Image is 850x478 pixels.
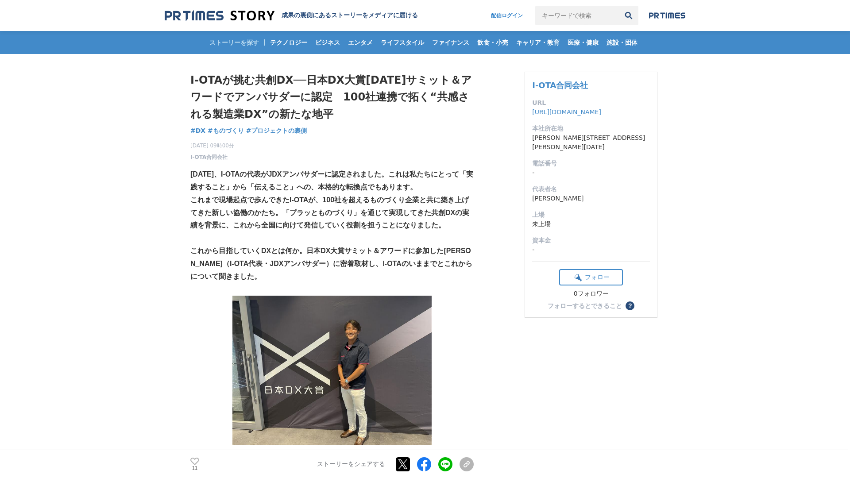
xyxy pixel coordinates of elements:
[532,220,650,229] dd: 未上場
[165,10,274,22] img: 成果の裏側にあるストーリーをメディアに届ける
[317,460,385,468] p: ストーリーをシェアする
[246,126,307,135] a: #プロジェクトの裏側
[532,168,650,177] dd: -
[190,153,228,161] a: I-OTA合同会社
[208,127,244,135] span: #ものづくり
[532,108,601,116] a: [URL][DOMAIN_NAME]
[190,466,199,470] p: 11
[312,31,344,54] a: ビジネス
[626,301,634,310] button: ？
[474,39,512,46] span: 飲食・小売
[267,31,311,54] a: テクノロジー
[603,39,641,46] span: 施設・団体
[344,39,376,46] span: エンタメ
[649,12,685,19] img: prtimes
[532,133,650,152] dd: [PERSON_NAME][STREET_ADDRESS][PERSON_NAME][DATE]
[246,127,307,135] span: #プロジェクトの裏側
[532,210,650,220] dt: 上場
[564,39,602,46] span: 医療・健康
[165,10,418,22] a: 成果の裏側にあるストーリーをメディアに届ける 成果の裏側にあるストーリーをメディアに届ける
[190,247,472,280] strong: これから目指していくDXとは何か。日本DX大賞サミット＆アワードに参加した[PERSON_NAME]（I-OTA代表・JDXアンバサダー）に密着取材し、I-OTAのいままでとこれからについて聞き...
[208,126,244,135] a: #ものづくり
[474,31,512,54] a: 飲食・小売
[429,39,473,46] span: ファイナンス
[603,31,641,54] a: 施設・団体
[513,39,563,46] span: キャリア・教育
[282,12,418,19] h2: 成果の裏側にあるストーリーをメディアに届ける
[548,303,622,309] div: フォローするとできること
[190,72,474,123] h1: I-OTAが挑む共創DX──日本DX大賞[DATE]サミット＆アワードでアンバサダーに認定 100社連携で拓く“共感される製造業DX”の新たな地平
[532,81,588,90] a: I-OTA合同会社
[312,39,344,46] span: ビジネス
[532,124,650,133] dt: 本社所在地
[619,6,638,25] button: 検索
[190,170,473,191] strong: [DATE]、I-OTAの代表がJDXアンバサダーに認定されました。これは私たちにとって「実践すること」から「伝えること」への、本格的な転換点でもあります。
[190,126,205,135] a: #DX
[535,6,619,25] input: キーワードで検索
[190,196,469,229] strong: これまで現場起点で歩んできたI-OTAが、100社を超えるものづくり企業と共に築き上げてきた新しい協働のかたち。「プラッとものづくり」を通じて実現してきた共創DXの実績を背景に、これから全国に向...
[532,159,650,168] dt: 電話番号
[344,31,376,54] a: エンタメ
[377,31,428,54] a: ライフスタイル
[190,142,234,150] span: [DATE] 09時00分
[377,39,428,46] span: ライフスタイル
[267,39,311,46] span: テクノロジー
[532,236,650,245] dt: 資本金
[513,31,563,54] a: キャリア・教育
[232,296,432,445] img: thumbnail_67466700-83b5-11f0-ad79-c999cfcf5fa9.jpg
[532,98,650,108] dt: URL
[190,127,205,135] span: #DX
[627,303,633,309] span: ？
[564,31,602,54] a: 医療・健康
[532,194,650,203] dd: [PERSON_NAME]
[429,31,473,54] a: ファイナンス
[482,6,532,25] a: 配信ログイン
[532,185,650,194] dt: 代表者名
[559,269,623,285] button: フォロー
[532,245,650,254] dd: -
[559,290,623,298] div: 0フォロワー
